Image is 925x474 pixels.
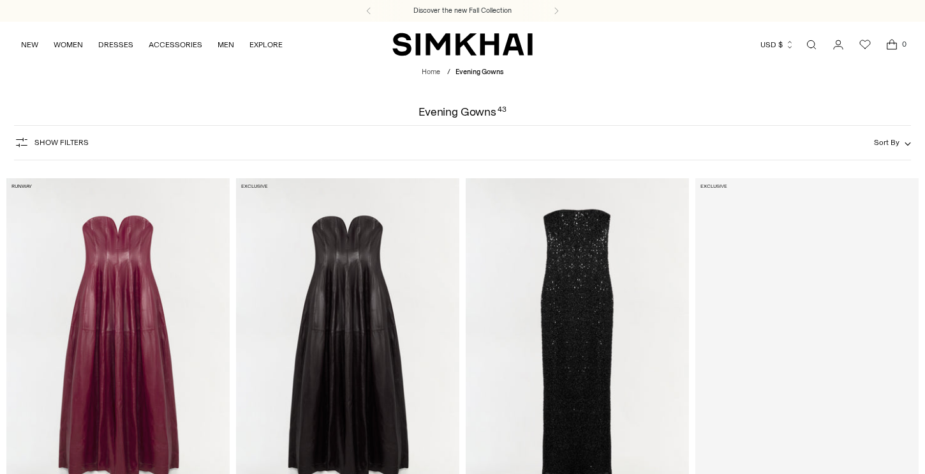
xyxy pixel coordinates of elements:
a: NEW [21,31,38,59]
a: WOMEN [54,31,83,59]
a: ACCESSORIES [149,31,202,59]
a: Home [422,68,440,76]
a: EXPLORE [249,31,283,59]
div: 43 [498,106,507,118]
div: / [447,67,450,78]
a: Go to the account page [825,32,851,57]
a: MEN [218,31,234,59]
nav: breadcrumbs [422,67,503,78]
button: Sort By [874,135,911,149]
h1: Evening Gowns [418,106,507,118]
a: SIMKHAI [392,32,533,57]
span: Evening Gowns [455,68,503,76]
a: Discover the new Fall Collection [413,6,512,16]
button: Show Filters [14,132,89,153]
a: Open search modal [799,32,824,57]
a: DRESSES [98,31,133,59]
a: Open cart modal [879,32,905,57]
span: 0 [898,38,910,50]
a: Wishlist [852,32,878,57]
button: USD $ [760,31,794,59]
span: Sort By [874,138,899,147]
span: Show Filters [34,138,89,147]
